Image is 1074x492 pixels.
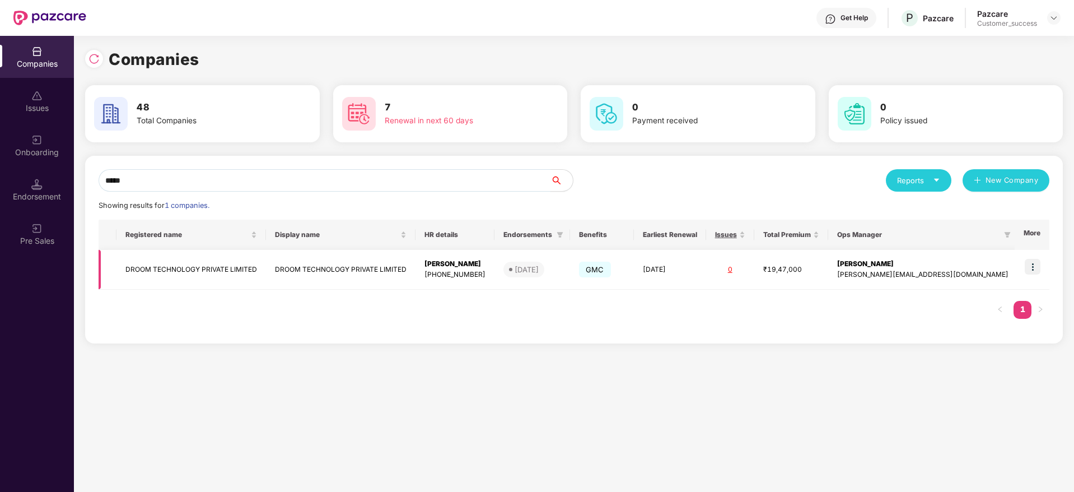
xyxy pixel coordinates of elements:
[1014,301,1031,319] li: 1
[415,220,494,250] th: HR details
[579,262,611,277] span: GMC
[116,250,266,290] td: DROOM TECHNOLOGY PRIVATE LIMITED
[31,223,43,234] img: svg+xml;base64,PHN2ZyB3aWR0aD0iMjAiIGhlaWdodD0iMjAiIHZpZXdCb3g9IjAgMCAyMCAyMCIgZmlsbD0ibm9uZSIgeG...
[880,100,1021,115] h3: 0
[31,179,43,190] img: svg+xml;base64,PHN2ZyB3aWR0aD0iMTQuNSIgaGVpZ2h0PSIxNC41IiB2aWV3Qm94PSIwIDAgMTYgMTYiIGZpbGw9Im5vbm...
[275,230,398,239] span: Display name
[570,220,634,250] th: Benefits
[137,115,278,127] div: Total Companies
[503,230,552,239] span: Endorsements
[1049,13,1058,22] img: svg+xml;base64,PHN2ZyBpZD0iRHJvcGRvd24tMzJ4MzIiIHhtbG5zPSJodHRwOi8vd3d3LnczLm9yZy8yMDAwL3N2ZyIgd2...
[550,169,573,192] button: search
[632,100,773,115] h3: 0
[837,259,1008,270] div: [PERSON_NAME]
[557,231,563,238] span: filter
[125,230,249,239] span: Registered name
[1002,228,1013,242] span: filter
[137,100,278,115] h3: 48
[99,201,209,210] span: Showing results for
[88,53,100,64] img: svg+xml;base64,PHN2ZyBpZD0iUmVsb2FkLTMyeDMyIiB4bWxucz0iaHR0cDovL3d3dy53My5vcmcvMjAwMC9zdmciIHdpZH...
[31,46,43,57] img: svg+xml;base64,PHN2ZyBpZD0iQ29tcGFuaWVzIiB4bWxucz0iaHR0cDovL3d3dy53My5vcmcvMjAwMC9zdmciIHdpZHRoPS...
[632,115,773,127] div: Payment received
[31,90,43,101] img: svg+xml;base64,PHN2ZyBpZD0iSXNzdWVzX2Rpc2FibGVkIiB4bWxucz0iaHR0cDovL3d3dy53My5vcmcvMjAwMC9zdmciIH...
[94,97,128,131] img: svg+xml;base64,PHN2ZyB4bWxucz0iaHR0cDovL3d3dy53My5vcmcvMjAwMC9zdmciIHdpZHRoPSI2MCIgaGVpZ2h0PSI2MC...
[1014,301,1031,318] a: 1
[974,177,981,185] span: plus
[837,230,1000,239] span: Ops Manager
[840,13,868,22] div: Get Help
[266,250,415,290] td: DROOM TECHNOLOGY PRIVATE LIMITED
[986,175,1039,186] span: New Company
[963,169,1049,192] button: plusNew Company
[634,220,706,250] th: Earliest Renewal
[550,176,573,185] span: search
[31,134,43,146] img: svg+xml;base64,PHN2ZyB3aWR0aD0iMjAiIGhlaWdodD0iMjAiIHZpZXdCb3g9IjAgMCAyMCAyMCIgZmlsbD0ibm9uZSIgeG...
[424,270,485,280] div: [PHONE_NUMBER]
[515,264,539,275] div: [DATE]
[424,259,485,270] div: [PERSON_NAME]
[554,228,566,242] span: filter
[266,220,415,250] th: Display name
[109,47,199,72] h1: Companies
[838,97,871,131] img: svg+xml;base64,PHN2ZyB4bWxucz0iaHR0cDovL3d3dy53My5vcmcvMjAwMC9zdmciIHdpZHRoPSI2MCIgaGVpZ2h0PSI2MC...
[977,8,1037,19] div: Pazcare
[590,97,623,131] img: svg+xml;base64,PHN2ZyB4bWxucz0iaHR0cDovL3d3dy53My5vcmcvMjAwMC9zdmciIHdpZHRoPSI2MCIgaGVpZ2h0PSI2MC...
[880,115,1021,127] div: Policy issued
[13,11,86,25] img: New Pazcare Logo
[997,306,1003,313] span: left
[715,264,745,275] div: 0
[715,230,737,239] span: Issues
[1031,301,1049,319] button: right
[1025,259,1040,275] img: icon
[634,250,706,290] td: [DATE]
[923,13,954,24] div: Pazcare
[342,97,376,131] img: svg+xml;base64,PHN2ZyB4bWxucz0iaHR0cDovL3d3dy53My5vcmcvMjAwMC9zdmciIHdpZHRoPSI2MCIgaGVpZ2h0PSI2MC...
[385,115,526,127] div: Renewal in next 60 days
[763,230,811,239] span: Total Premium
[837,270,1008,280] div: [PERSON_NAME][EMAIL_ADDRESS][DOMAIN_NAME]
[1037,306,1044,313] span: right
[165,201,209,210] span: 1 companies.
[754,220,828,250] th: Total Premium
[763,264,819,275] div: ₹19,47,000
[991,301,1009,319] button: left
[706,220,754,250] th: Issues
[825,13,836,25] img: svg+xml;base64,PHN2ZyBpZD0iSGVscC0zMngzMiIgeG1sbnM9Imh0dHA6Ly93d3cudzMub3JnLzIwMDAvc3ZnIiB3aWR0aD...
[933,177,940,184] span: caret-down
[906,11,913,25] span: P
[385,100,526,115] h3: 7
[1004,231,1011,238] span: filter
[1015,220,1049,250] th: More
[977,19,1037,28] div: Customer_success
[897,175,940,186] div: Reports
[1031,301,1049,319] li: Next Page
[991,301,1009,319] li: Previous Page
[116,220,266,250] th: Registered name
